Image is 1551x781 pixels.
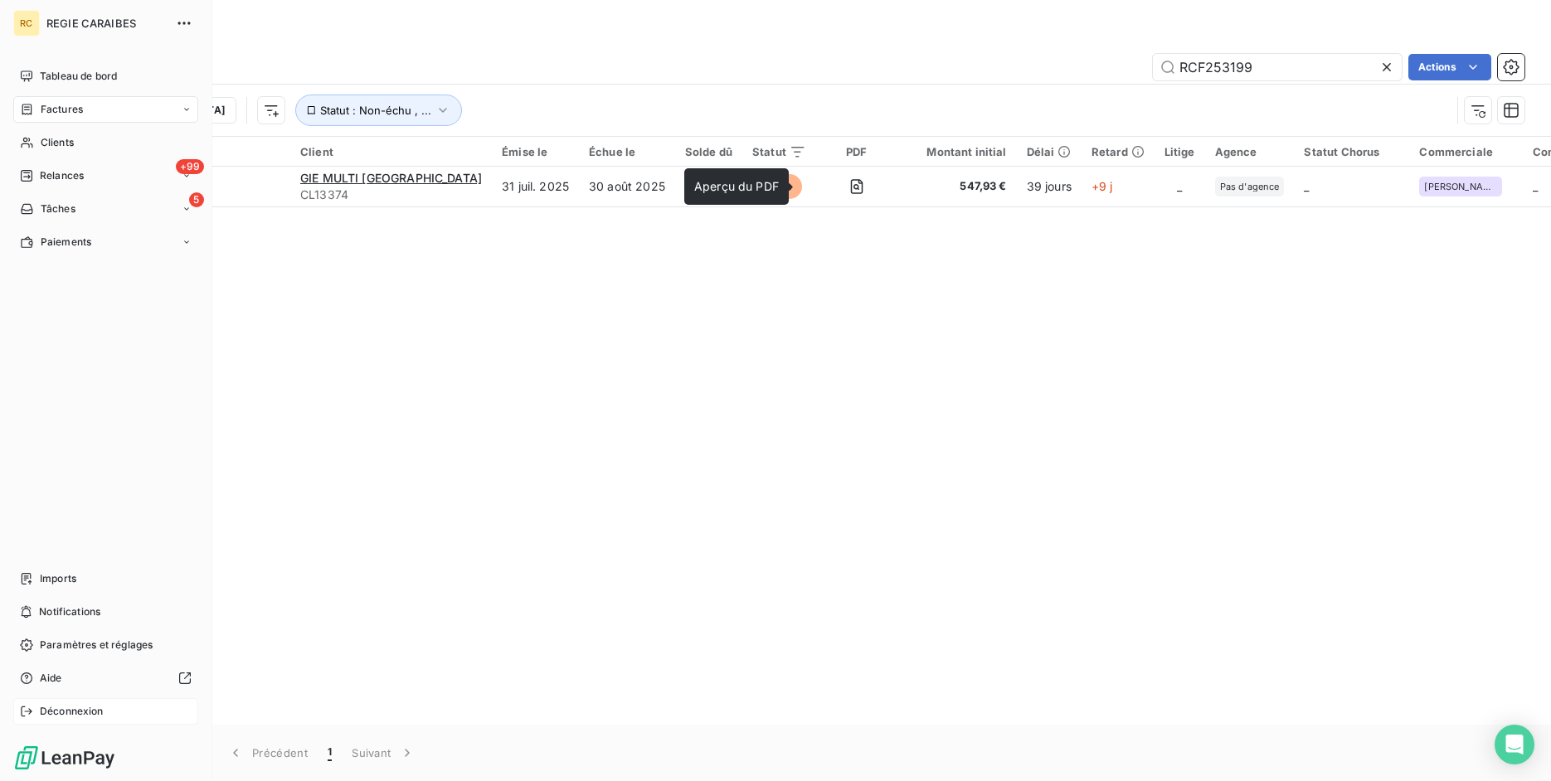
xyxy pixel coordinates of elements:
span: Notifications [39,604,100,619]
td: 39 jours [1017,167,1082,206]
span: Aide [40,671,62,686]
button: Précédent [217,735,318,770]
span: Statut : Non-échu , ... [320,104,431,117]
span: _ [1177,179,1182,193]
span: Aperçu du PDF [694,179,779,193]
span: 547,93 € [907,178,1006,195]
div: Émise le [502,145,569,158]
div: Retard [1092,145,1145,158]
button: Statut : Non-échu , ... [295,95,462,126]
span: Déconnexion [40,704,104,719]
a: Aide [13,665,198,691]
span: 1 [328,745,332,761]
span: Pas d'agence [1220,182,1280,192]
div: Open Intercom Messenger [1495,725,1534,764]
div: Agence [1215,145,1285,158]
div: Commerciale [1419,145,1513,158]
span: +99 [176,159,204,174]
div: Délai [1027,145,1072,158]
button: 1 [318,735,342,770]
button: Suivant [342,735,425,770]
span: _ [1533,179,1538,193]
span: _ [1304,179,1309,193]
div: Montant initial [907,145,1006,158]
td: 31 juil. 2025 [492,167,579,206]
span: +9 j [1092,179,1113,193]
button: Actions [1408,54,1491,80]
span: Relances [40,168,84,183]
span: 5 [189,192,204,207]
span: Clients [41,135,74,150]
span: Tâches [41,201,75,216]
div: Statut [752,145,806,158]
span: Paramètres et réglages [40,638,153,652]
span: GIE MULTI [GEOGRAPHIC_DATA] [300,171,482,185]
div: Client [300,145,482,158]
span: CL13374 [300,187,482,203]
input: Rechercher [1153,54,1402,80]
td: 30 août 2025 [579,167,675,206]
span: REGIE CARAIBES [46,17,166,30]
div: Litige [1164,145,1195,158]
div: Échue le [589,145,665,158]
span: Factures [41,102,83,117]
img: Logo LeanPay [13,745,116,771]
span: Tableau de bord [40,69,117,84]
div: RC [13,10,40,36]
span: [PERSON_NAME] [1424,182,1497,192]
div: Solde dû [685,145,732,158]
span: Paiements [41,235,91,250]
div: Statut Chorus [1304,145,1399,158]
span: Imports [40,571,76,586]
div: PDF [826,145,887,158]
